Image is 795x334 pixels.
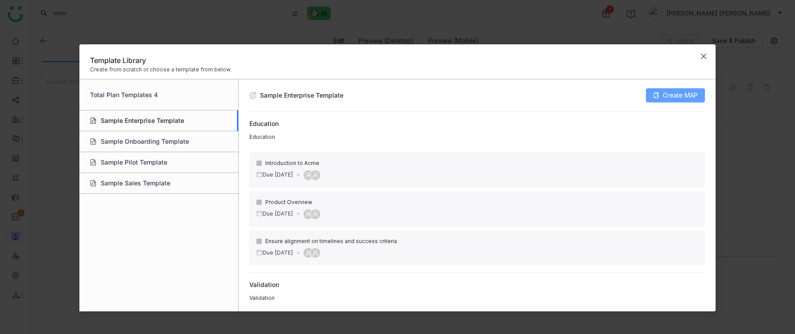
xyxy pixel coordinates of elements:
[249,294,705,303] div: Validation
[256,171,293,179] div: Due [DATE]
[692,44,716,68] button: Close
[646,88,705,102] button: Create MAP
[249,119,705,129] div: Education
[79,152,238,173] div: Sample Pilot Template
[260,90,343,100] div: Sample Enterprise Template
[256,159,698,168] div: Introduction to Acme
[663,90,698,100] span: Create MAP
[249,280,705,290] div: Validation
[256,210,293,218] div: Due [DATE]
[256,237,698,246] div: Ensure alignment on timelines and success criteria
[90,66,705,74] div: Create from scratch or choose a template from below.
[90,55,705,66] div: Template Library
[79,173,238,194] div: Sample Sales Template
[79,79,238,110] div: Total Plan Templates 4
[256,249,293,257] div: Due [DATE]
[249,90,256,100] img: arrow-board.svg
[79,110,238,131] div: Sample Enterprise Template
[249,133,705,141] div: Education
[79,131,238,152] div: Sample Onboarding Template
[256,198,698,207] div: Product Overview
